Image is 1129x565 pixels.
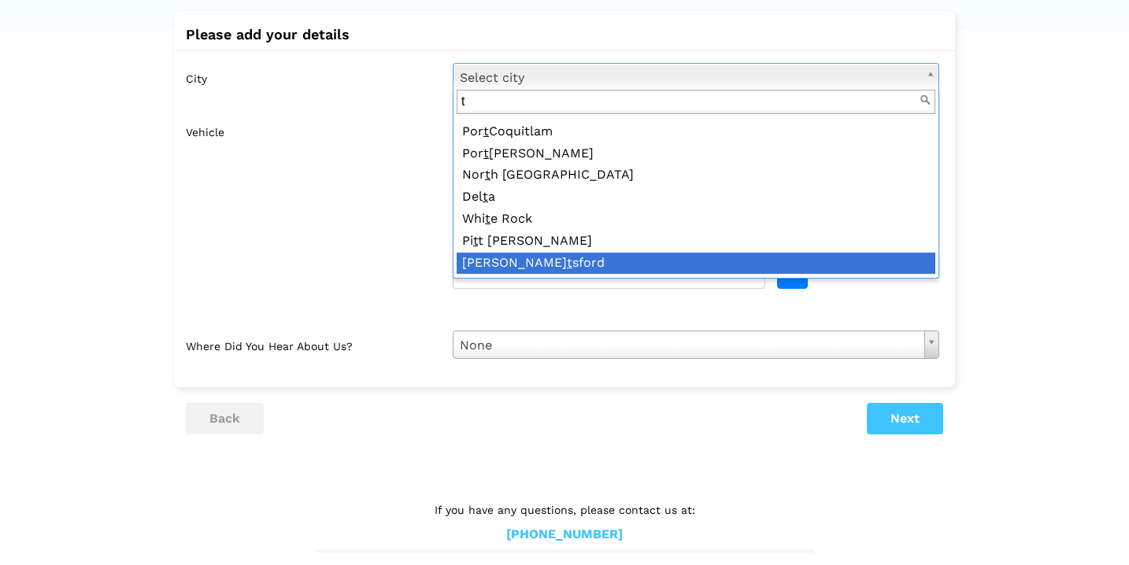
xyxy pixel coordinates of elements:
span: t [483,146,489,161]
div: Pi t [PERSON_NAME] [457,231,935,253]
span: t [567,255,572,270]
div: Por Coquitlam [457,121,935,143]
div: Nor h [GEOGRAPHIC_DATA] [457,164,935,186]
span: t [483,124,489,138]
span: t [485,211,490,226]
div: Del a [457,186,935,209]
div: Whi e Rock [457,209,935,231]
div: [PERSON_NAME] sford [457,253,935,275]
span: t [485,167,490,182]
div: Por [PERSON_NAME] [457,143,935,165]
span: t [483,189,488,204]
span: t [473,233,478,248]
